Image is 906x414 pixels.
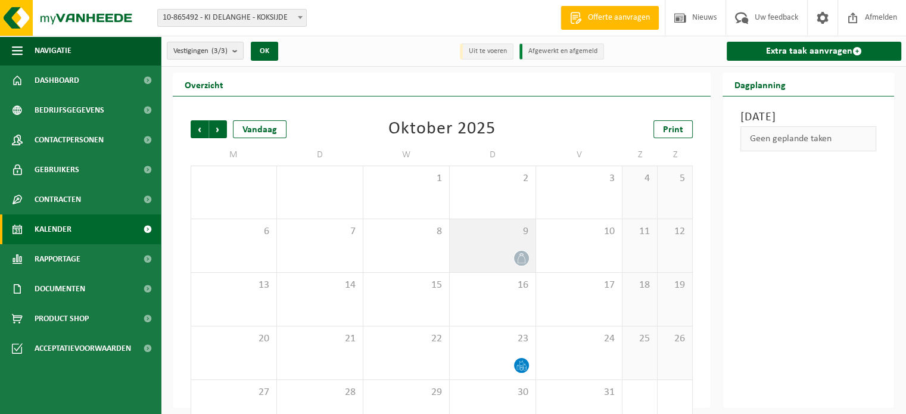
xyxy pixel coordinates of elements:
td: D [450,144,536,166]
a: Extra taak aanvragen [727,42,901,61]
h3: [DATE] [740,108,876,126]
span: Acceptatievoorwaarden [35,334,131,363]
li: Uit te voeren [460,43,513,60]
span: 10-865492 - KI DELANGHE - KOKSIJDE [158,10,306,26]
span: Vorige [191,120,208,138]
div: Oktober 2025 [388,120,496,138]
span: 6 [197,225,270,238]
span: 4 [628,172,651,185]
td: M [191,144,277,166]
td: V [536,144,622,166]
button: Vestigingen(3/3) [167,42,244,60]
a: Offerte aanvragen [561,6,659,30]
td: Z [622,144,658,166]
span: 2 [456,172,530,185]
span: Documenten [35,274,85,304]
span: 9 [456,225,530,238]
span: 16 [456,279,530,292]
span: 15 [369,279,443,292]
span: Kalender [35,214,71,244]
span: 1 [369,172,443,185]
span: Product Shop [35,304,89,334]
span: 25 [628,332,651,345]
span: 24 [542,332,616,345]
h2: Dagplanning [723,73,798,96]
li: Afgewerkt en afgemeld [519,43,604,60]
span: 29 [369,386,443,399]
span: Vestigingen [173,42,228,60]
span: Offerte aanvragen [585,12,653,24]
span: 31 [542,386,616,399]
span: 27 [197,386,270,399]
h2: Overzicht [173,73,235,96]
span: 10-865492 - KI DELANGHE - KOKSIJDE [157,9,307,27]
span: Rapportage [35,244,80,274]
span: 8 [369,225,443,238]
span: 11 [628,225,651,238]
span: 7 [283,225,357,238]
span: 28 [283,386,357,399]
td: Z [658,144,693,166]
span: 26 [664,332,686,345]
span: 21 [283,332,357,345]
button: OK [251,42,278,61]
span: 17 [542,279,616,292]
a: Print [653,120,693,138]
span: Dashboard [35,66,79,95]
span: 5 [664,172,686,185]
span: 10 [542,225,616,238]
span: Volgende [209,120,227,138]
span: 20 [197,332,270,345]
span: Contracten [35,185,81,214]
span: 18 [628,279,651,292]
count: (3/3) [211,47,228,55]
span: 30 [456,386,530,399]
div: Vandaag [233,120,287,138]
span: 14 [283,279,357,292]
span: 13 [197,279,270,292]
td: W [363,144,450,166]
td: D [277,144,363,166]
span: 23 [456,332,530,345]
span: Print [663,125,683,135]
span: Navigatie [35,36,71,66]
span: 3 [542,172,616,185]
span: Bedrijfsgegevens [35,95,104,125]
span: 12 [664,225,686,238]
span: Gebruikers [35,155,79,185]
span: 22 [369,332,443,345]
div: Geen geplande taken [740,126,876,151]
span: Contactpersonen [35,125,104,155]
span: 19 [664,279,686,292]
